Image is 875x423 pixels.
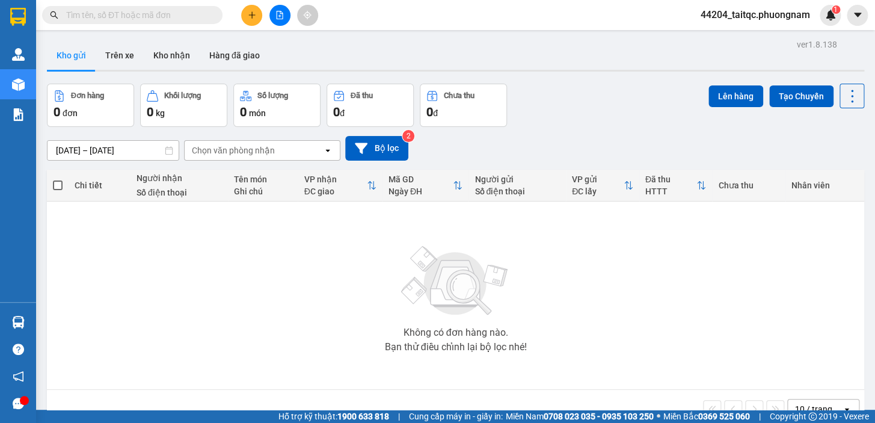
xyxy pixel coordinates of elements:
[444,91,474,100] div: Chưa thu
[156,108,165,118] span: kg
[842,404,852,414] svg: open
[797,38,837,51] div: ver 1.8.138
[47,84,134,127] button: Đơn hàng0đơn
[345,136,408,161] button: Bộ lọc
[852,10,863,20] span: caret-down
[384,342,526,352] div: Bạn thử điều chỉnh lại bộ lọc nhé!
[759,410,761,423] span: |
[388,174,453,184] div: Mã GD
[572,187,624,196] div: ĐC lấy
[825,10,836,20] img: icon-new-feature
[248,11,256,19] span: plus
[304,174,366,184] div: VP nhận
[420,84,507,127] button: Chưa thu0đ
[769,85,834,107] button: Tạo Chuyến
[795,403,832,415] div: 10 / trang
[834,5,838,14] span: 1
[433,108,438,118] span: đ
[303,11,312,19] span: aim
[12,316,25,329] img: warehouse-icon
[47,41,96,70] button: Kho gửi
[233,84,321,127] button: Số lượng0món
[708,85,763,107] button: Lên hàng
[144,41,200,70] button: Kho nhận
[544,412,654,421] strong: 0708 023 035 - 0935 103 250
[50,11,58,19] span: search
[398,410,400,423] span: |
[572,174,624,184] div: VP gửi
[698,412,750,421] strong: 0369 525 060
[278,410,389,423] span: Hỗ trợ kỹ thuật:
[137,188,222,197] div: Số điện thoại
[269,5,290,26] button: file-add
[657,414,660,419] span: ⚪️
[403,328,508,338] div: Không có đơn hàng nào.
[96,41,144,70] button: Trên xe
[474,174,560,184] div: Người gửi
[327,84,414,127] button: Đã thu0đ
[249,108,266,118] span: món
[54,105,60,119] span: 0
[382,170,469,202] th: Toggle SortBy
[241,5,262,26] button: plus
[409,410,503,423] span: Cung cấp máy in - giấy in:
[808,412,817,421] span: copyright
[240,105,247,119] span: 0
[48,141,179,160] input: Select a date range.
[663,410,750,423] span: Miền Bắc
[337,412,389,421] strong: 1900 633 818
[506,410,654,423] span: Miền Nam
[847,5,868,26] button: caret-down
[12,48,25,61] img: warehouse-icon
[234,187,292,196] div: Ghi chú
[13,344,24,355] span: question-circle
[718,181,779,190] div: Chưa thu
[639,170,713,202] th: Toggle SortBy
[340,108,345,118] span: đ
[66,8,208,22] input: Tìm tên, số ĐT hoặc mã đơn
[63,108,78,118] span: đơn
[140,84,227,127] button: Khối lượng0kg
[10,8,26,26] img: logo-vxr
[323,146,333,155] svg: open
[200,41,269,70] button: Hàng đã giao
[257,91,288,100] div: Số lượng
[192,144,275,156] div: Chọn văn phòng nhận
[164,91,201,100] div: Khối lượng
[12,108,25,121] img: solution-icon
[474,187,560,196] div: Số điện thoại
[298,170,382,202] th: Toggle SortBy
[402,130,414,142] sup: 2
[691,7,820,22] span: 44204_taitqc.phuongnam
[388,187,453,196] div: Ngày ĐH
[71,91,104,100] div: Đơn hàng
[234,174,292,184] div: Tên món
[395,239,515,323] img: svg+xml;base64,PHN2ZyBjbGFzcz0ibGlzdC1wbHVnX19zdmciIHhtbG5zPSJodHRwOi8vd3d3LnczLm9yZy8yMDAwL3N2Zy...
[333,105,340,119] span: 0
[297,5,318,26] button: aim
[351,91,373,100] div: Đã thu
[791,181,858,190] div: Nhân viên
[13,398,24,409] span: message
[12,78,25,91] img: warehouse-icon
[645,187,697,196] div: HTTT
[13,371,24,382] span: notification
[75,181,124,190] div: Chi tiết
[147,105,153,119] span: 0
[832,5,840,14] sup: 1
[137,173,222,183] div: Người nhận
[275,11,284,19] span: file-add
[304,187,366,196] div: ĐC giao
[566,170,639,202] th: Toggle SortBy
[645,174,697,184] div: Đã thu
[426,105,433,119] span: 0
